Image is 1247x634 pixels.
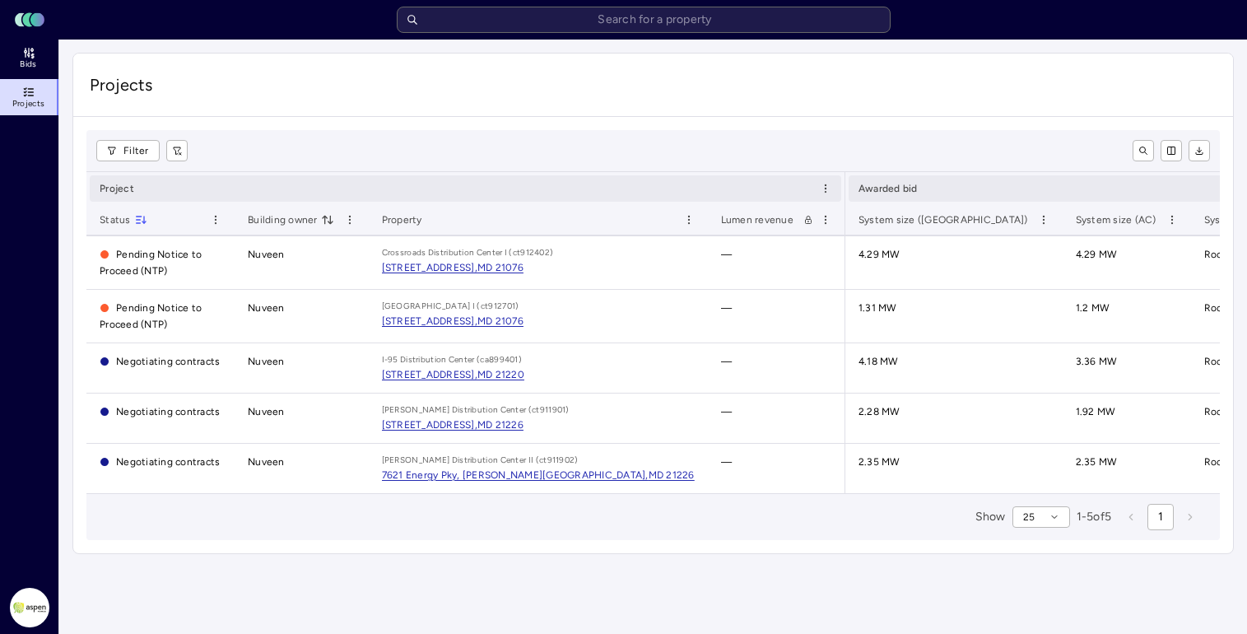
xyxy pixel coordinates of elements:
span: System size (AC) [1076,212,1156,228]
td: 2.35 MW [1063,444,1191,493]
div: [STREET_ADDRESS], [382,366,477,383]
td: Nuveen [235,236,369,290]
span: Bids [20,59,36,69]
a: [STREET_ADDRESS],MD 21076 [382,313,523,329]
span: Negotiating contracts [116,406,220,417]
div: MD 21226 [649,467,695,483]
a: [STREET_ADDRESS],MD 21076 [382,259,523,276]
td: 3.36 MW [1063,343,1191,394]
td: 4.29 MW [1063,236,1191,290]
a: [STREET_ADDRESS],MD 21220 [382,366,524,383]
div: t912402) [517,246,553,259]
td: — [708,290,845,343]
td: 1.92 MW [1063,394,1191,444]
td: — [708,236,845,290]
span: Awarded bid [858,180,918,197]
span: Rooftop [1204,246,1243,263]
nav: pagination [1118,504,1203,530]
div: a899401) [485,353,522,366]
span: Rooftop [1204,403,1243,420]
span: Rooftop [1204,353,1243,370]
div: MD 21076 [477,259,523,276]
td: 2.28 MW [845,394,1063,444]
div: [PERSON_NAME] Distribution Center II (c [382,454,544,467]
div: Crossroads Distribution Center I (c [382,246,518,259]
span: Status [100,212,147,228]
a: [STREET_ADDRESS],MD 21226 [382,417,523,433]
button: page 1 [1147,504,1174,530]
div: t911902) [543,454,578,467]
td: 4.29 MW [845,236,1063,290]
span: Pending Notice to Proceed (NTP) [100,302,202,330]
div: I-95 Distribution Center (c [382,353,485,366]
span: Project [100,180,134,197]
div: 7621 Energy Pky, [PERSON_NAME][GEOGRAPHIC_DATA], [382,467,649,483]
span: Property [382,212,422,228]
td: Nuveen [235,343,369,394]
td: 4.18 MW [845,343,1063,394]
div: MD 21076 [477,313,523,329]
span: Lumen revenue [721,212,793,228]
span: Building owner [248,212,334,228]
div: t911901) [536,403,569,417]
span: Show [975,508,1006,526]
td: 2.35 MW [845,444,1063,493]
div: [GEOGRAPHIC_DATA] I (c [382,300,486,313]
button: Filter [96,140,160,161]
button: previous page [1118,504,1144,530]
button: toggle sorting [134,213,147,226]
span: 1 [1158,508,1163,526]
a: 7621 Energy Pky, [PERSON_NAME][GEOGRAPHIC_DATA],MD 21226 [382,467,695,483]
span: Negotiating contracts [116,456,220,468]
span: Negotiating contracts [116,356,220,367]
div: MD 21226 [477,417,523,433]
button: show/hide columns [1161,140,1182,161]
td: — [708,343,845,394]
span: 1 - 5 of 5 [1077,508,1112,526]
span: Pending Notice to Proceed (NTP) [100,249,202,277]
div: MD 21220 [477,366,524,383]
div: [PERSON_NAME] Distribution Center (c [382,403,537,417]
span: System size ([GEOGRAPHIC_DATA]) [858,212,1028,228]
div: [STREET_ADDRESS], [382,259,477,276]
td: 1.2 MW [1063,290,1191,343]
button: toggle search [1133,140,1154,161]
span: Filter [123,142,149,159]
td: Nuveen [235,394,369,444]
td: — [708,394,845,444]
img: Aspen Power [10,588,49,627]
td: Nuveen [235,444,369,493]
span: Rooftop [1204,300,1243,316]
td: — [708,444,845,493]
td: Nuveen [235,290,369,343]
td: 1.31 MW [845,290,1063,343]
span: Projects [12,99,44,109]
button: toggle sorting [321,213,334,226]
div: t912701) [485,300,519,313]
div: [STREET_ADDRESS], [382,313,477,329]
span: 25 [1023,509,1035,525]
span: Rooftop [1204,454,1243,470]
div: [STREET_ADDRESS], [382,417,477,433]
input: Search for a property [397,7,891,33]
button: next page [1177,504,1203,530]
span: Projects [90,73,1217,96]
